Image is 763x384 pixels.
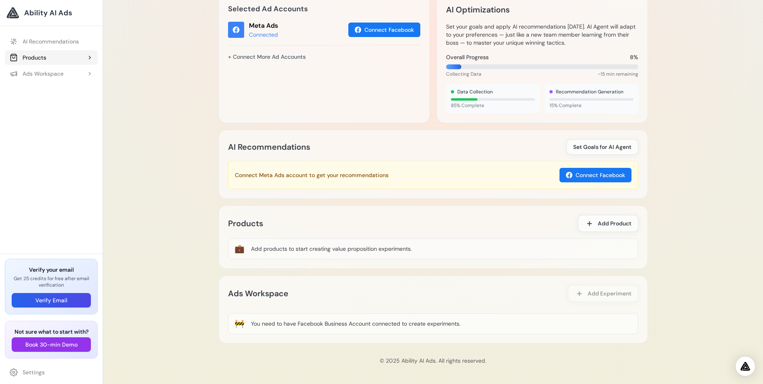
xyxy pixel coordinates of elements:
[5,34,98,49] a: AI Recommendations
[457,89,493,95] span: Data Collection
[228,3,420,14] h2: Selected Ad Accounts
[10,54,46,62] div: Products
[234,243,245,254] div: 💼
[573,143,631,151] span: Set Goals for AI Agent
[12,293,91,308] button: Verify Email
[109,357,757,365] p: © 2025 Ability AI Ads. All rights reserved.
[549,102,633,109] span: 15% Complete
[249,31,278,39] div: Connected
[451,102,535,109] span: 85% Complete
[12,275,91,288] p: Get 25 credits for free after email verification
[559,168,631,182] button: Connect Facebook
[24,7,72,19] span: Ability AI Ads
[446,3,510,16] h2: AI Optimizations
[566,139,638,155] button: Set Goals for AI Agent
[6,6,96,19] a: Ability AI Ads
[234,318,245,329] div: 🚧
[12,266,91,274] h3: Verify your email
[578,215,638,232] button: Add Product
[5,50,98,65] button: Products
[446,53,489,61] span: Overall Progress
[235,171,389,179] h3: Connect Meta Ads account to get your recommendations
[218,205,648,269] app-product-list: Products
[5,66,98,81] button: Ads Workspace
[736,357,755,376] div: Open Intercom Messenger
[446,71,481,77] span: Collecting Data
[228,217,263,230] h2: Products
[10,70,64,78] div: Ads Workspace
[12,328,91,336] h3: Not sure what to start with?
[12,337,91,352] button: Book 30-min Demo
[630,53,638,61] span: 8%
[251,320,461,328] div: You need to have Facebook Business Account connected to create experiments.
[568,285,638,302] button: Add Experiment
[228,50,306,64] a: + Connect More Ad Accounts
[228,287,288,300] h2: Ads Workspace
[598,71,638,77] span: ~15 min remaining
[249,21,278,31] div: Meta Ads
[218,275,648,344] app-experiment-list: Ads Workspace
[228,140,310,153] h2: AI Recommendations
[556,89,623,95] span: Recommendation Generation
[251,245,412,253] div: Add products to start creating value proposition experiments.
[598,219,631,227] span: Add Product
[5,365,98,380] a: Settings
[348,23,420,37] button: Connect Facebook
[588,289,631,297] span: Add Experiment
[446,23,638,47] p: Set your goals and apply AI recommendations [DATE]. AI Agent will adapt to your preferences — jus...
